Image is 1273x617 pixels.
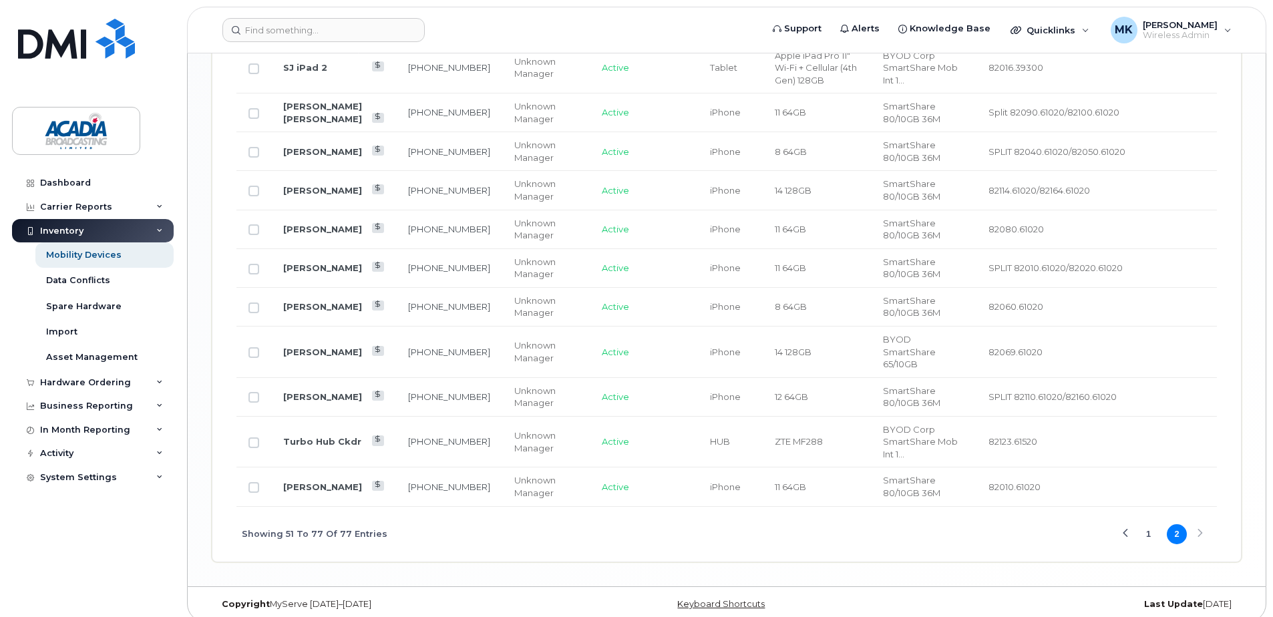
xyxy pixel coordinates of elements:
[710,185,741,196] span: iPhone
[514,339,578,364] div: Unknown Manager
[988,301,1043,312] span: 82060.61020
[212,599,555,610] div: MyServe [DATE]–[DATE]
[514,256,578,280] div: Unknown Manager
[372,61,385,71] a: View Last Bill
[514,217,578,242] div: Unknown Manager
[372,146,385,156] a: View Last Bill
[775,107,806,118] span: 11 64GB
[283,301,362,312] a: [PERSON_NAME]
[602,62,629,73] span: Active
[710,262,741,273] span: iPhone
[222,18,425,42] input: Find something...
[883,334,936,369] span: BYOD SmartShare 65/10GB
[710,224,741,234] span: iPhone
[775,146,807,157] span: 8 64GB
[408,347,490,357] a: [PHONE_NUMBER]
[898,599,1242,610] div: [DATE]
[283,481,362,492] a: [PERSON_NAME]
[775,391,808,402] span: 12 64GB
[775,301,807,312] span: 8 64GB
[763,15,831,42] a: Support
[408,185,490,196] a: [PHONE_NUMBER]
[283,146,362,157] a: [PERSON_NAME]
[514,55,578,80] div: Unknown Manager
[1143,30,1218,41] span: Wireless Admin
[372,223,385,233] a: View Last Bill
[602,146,629,157] span: Active
[283,262,362,273] a: [PERSON_NAME]
[372,113,385,123] a: View Last Bill
[514,429,578,454] div: Unknown Manager
[883,475,940,498] span: SmartShare 80/10GB 36M
[408,146,490,157] a: [PHONE_NUMBER]
[408,481,490,492] a: [PHONE_NUMBER]
[710,391,741,402] span: iPhone
[1027,25,1075,35] span: Quicklinks
[372,262,385,272] a: View Last Bill
[372,481,385,491] a: View Last Bill
[514,474,578,499] div: Unknown Manager
[883,178,940,202] span: SmartShare 80/10GB 36M
[602,301,629,312] span: Active
[514,294,578,319] div: Unknown Manager
[883,256,940,280] span: SmartShare 80/10GB 36M
[372,300,385,311] a: View Last Bill
[710,301,741,312] span: iPhone
[514,178,578,202] div: Unknown Manager
[1001,17,1099,43] div: Quicklinks
[1115,22,1133,38] span: MK
[710,146,741,157] span: iPhone
[988,262,1123,273] span: SPLIT 82010.61020/82020.61020
[775,436,823,447] span: ZTE MF288
[602,347,629,357] span: Active
[408,262,490,273] a: [PHONE_NUMBER]
[775,50,857,85] span: Apple iPad Pro 11" Wi-Fi + Cellular (4th Gen) 128GB
[1167,524,1187,544] button: Page 2
[883,424,958,459] span: BYOD Corp SmartShare Mob Int 10
[710,107,741,118] span: iPhone
[1139,524,1159,544] button: Page 1
[710,481,741,492] span: iPhone
[602,391,629,402] span: Active
[775,224,806,234] span: 11 64GB
[710,62,737,73] span: Tablet
[1101,17,1241,43] div: Matthew King
[514,100,578,125] div: Unknown Manager
[283,185,362,196] a: [PERSON_NAME]
[408,436,490,447] a: [PHONE_NUMBER]
[222,599,270,609] strong: Copyright
[283,347,362,357] a: [PERSON_NAME]
[1143,19,1218,30] span: [PERSON_NAME]
[514,385,578,409] div: Unknown Manager
[242,524,387,544] span: Showing 51 To 77 Of 77 Entries
[372,346,385,356] a: View Last Bill
[775,185,811,196] span: 14 128GB
[1115,524,1135,544] button: Previous Page
[883,385,940,409] span: SmartShare 80/10GB 36M
[988,391,1117,402] span: SPLIT 82110.61020/82160.61020
[883,140,940,163] span: SmartShare 80/10GB 36M
[775,262,806,273] span: 11 64GB
[988,146,1125,157] span: SPLIT 82040.61020/82050.61020
[775,347,811,357] span: 14 128GB
[514,139,578,164] div: Unknown Manager
[831,15,889,42] a: Alerts
[283,224,362,234] a: [PERSON_NAME]
[602,224,629,234] span: Active
[677,599,765,609] a: Keyboard Shortcuts
[988,224,1044,234] span: 82080.61020
[1144,599,1203,609] strong: Last Update
[602,262,629,273] span: Active
[283,101,362,124] a: [PERSON_NAME] [PERSON_NAME]
[988,436,1037,447] span: 82123.61520
[408,107,490,118] a: [PHONE_NUMBER]
[883,295,940,319] span: SmartShare 80/10GB 36M
[883,50,958,85] span: BYOD Corp SmartShare Mob Int 10
[910,22,990,35] span: Knowledge Base
[372,184,385,194] a: View Last Bill
[602,185,629,196] span: Active
[889,15,1000,42] a: Knowledge Base
[602,481,629,492] span: Active
[988,107,1119,118] span: Split 82090.61020/82100.61020
[784,22,822,35] span: Support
